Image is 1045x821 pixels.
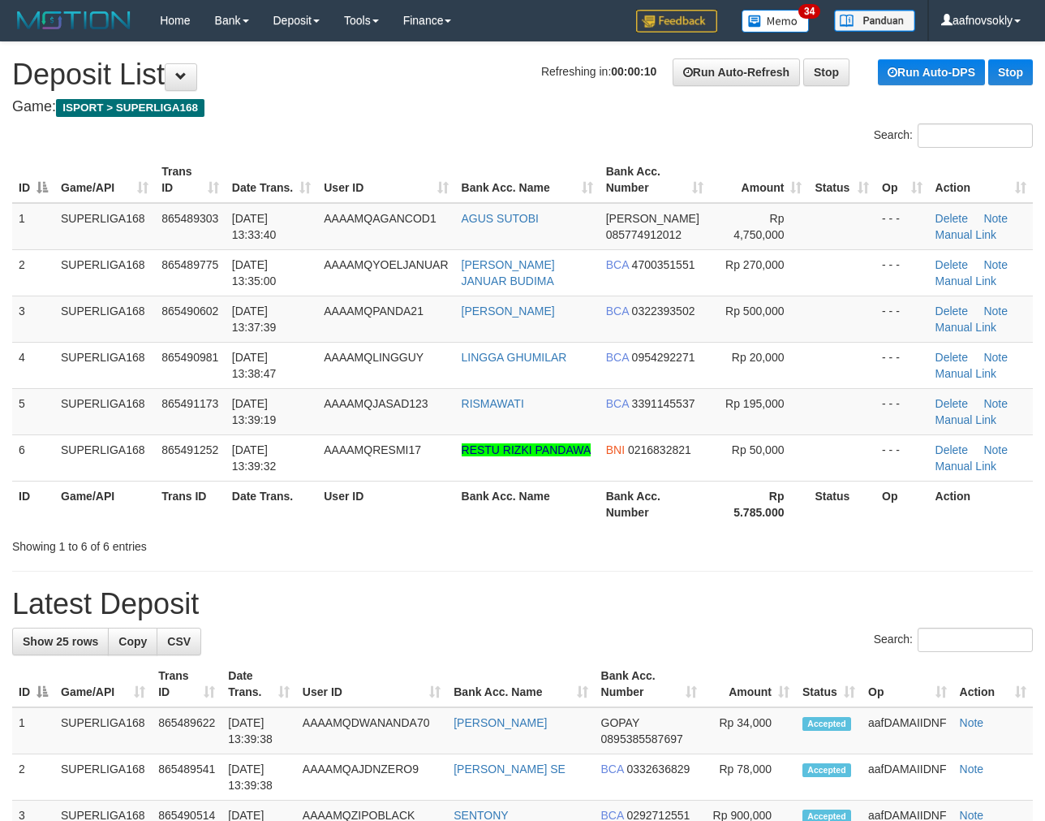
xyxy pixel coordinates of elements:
[606,305,629,318] span: BCA
[12,342,54,388] td: 4
[12,481,54,527] th: ID
[601,716,639,729] span: GOPAY
[798,4,820,19] span: 34
[462,443,591,456] a: RESTU RIZKI PANDAWA
[960,763,984,776] a: Note
[296,707,447,754] td: AAAAMQDWANANDA70
[725,305,784,318] span: Rp 500,000
[462,212,539,225] a: AGUS SUTOBI
[54,157,155,203] th: Game/API: activate to sort column ascending
[324,258,448,271] span: AAAAMQYOELJANUAR
[929,481,1033,527] th: Action
[54,661,152,707] th: Game/API: activate to sort column ascending
[953,661,1033,707] th: Action: activate to sort column ascending
[918,628,1033,652] input: Search:
[875,342,929,388] td: - - -
[12,532,424,555] div: Showing 1 to 6 of 6 entries
[324,351,424,364] span: AAAAMQLINGGUY
[54,342,155,388] td: SUPERLIGA168
[935,460,997,473] a: Manual Link
[600,157,711,203] th: Bank Acc. Number: activate to sort column ascending
[54,249,155,296] td: SUPERLIGA168
[626,763,690,776] span: Copy 0332636829 to clipboard
[875,388,929,434] td: - - -
[454,763,566,776] a: [PERSON_NAME] SE
[808,157,875,203] th: Status: activate to sort column ascending
[232,305,277,334] span: [DATE] 13:37:39
[221,661,296,707] th: Date Trans.: activate to sort column ascending
[161,443,218,456] span: 865491252
[455,157,600,203] th: Bank Acc. Name: activate to sort column ascending
[733,212,784,241] span: Rp 4,750,000
[541,65,656,78] span: Refreshing in:
[935,274,997,287] a: Manual Link
[929,157,1033,203] th: Action: activate to sort column ascending
[632,397,695,410] span: Copy 3391145537 to clipboard
[23,635,98,648] span: Show 25 rows
[155,481,226,527] th: Trans ID
[632,351,695,364] span: Copy 0954292271 to clipboard
[226,157,317,203] th: Date Trans.: activate to sort column ascending
[935,413,997,426] a: Manual Link
[161,397,218,410] span: 865491173
[152,707,221,754] td: 865489622
[960,716,984,729] a: Note
[935,321,997,334] a: Manual Link
[875,203,929,250] td: - - -
[324,397,428,410] span: AAAAMQJASAD123
[54,434,155,481] td: SUPERLIGA168
[632,305,695,318] span: Copy 0322393502 to clipboard
[12,157,54,203] th: ID: activate to sort column descending
[12,754,54,801] td: 2
[118,635,147,648] span: Copy
[161,258,218,271] span: 865489775
[983,305,1008,318] a: Note
[935,443,968,456] a: Delete
[152,661,221,707] th: Trans ID: activate to sort column ascending
[232,258,277,287] span: [DATE] 13:35:00
[862,661,953,707] th: Op: activate to sort column ascending
[447,661,594,707] th: Bank Acc. Name: activate to sort column ascending
[918,123,1033,148] input: Search:
[875,481,929,527] th: Op
[324,305,424,318] span: AAAAMQPANDA21
[12,388,54,434] td: 5
[803,58,849,86] a: Stop
[796,661,862,707] th: Status: activate to sort column ascending
[802,717,851,731] span: Accepted
[710,481,808,527] th: Rp 5.785.000
[12,99,1033,115] h4: Game:
[710,157,808,203] th: Amount: activate to sort column ascending
[54,296,155,342] td: SUPERLIGA168
[12,434,54,481] td: 6
[742,10,810,32] img: Button%20Memo.svg
[732,351,785,364] span: Rp 20,000
[462,305,555,318] a: [PERSON_NAME]
[12,628,109,655] a: Show 25 rows
[161,305,218,318] span: 865490602
[232,351,277,380] span: [DATE] 13:38:47
[935,228,997,241] a: Manual Link
[874,628,1033,652] label: Search:
[221,707,296,754] td: [DATE] 13:39:38
[155,157,226,203] th: Trans ID: activate to sort column ascending
[317,481,454,527] th: User ID
[632,258,695,271] span: Copy 4700351551 to clipboard
[161,212,218,225] span: 865489303
[935,397,968,410] a: Delete
[152,754,221,801] td: 865489541
[628,443,691,456] span: Copy 0216832821 to clipboard
[454,716,547,729] a: [PERSON_NAME]
[636,10,717,32] img: Feedback.jpg
[54,754,152,801] td: SUPERLIGA168
[988,59,1033,85] a: Stop
[983,258,1008,271] a: Note
[462,258,555,287] a: [PERSON_NAME] JANUAR BUDIMA
[595,661,703,707] th: Bank Acc. Number: activate to sort column ascending
[12,296,54,342] td: 3
[161,351,218,364] span: 865490981
[232,212,277,241] span: [DATE] 13:33:40
[875,434,929,481] td: - - -
[108,628,157,655] a: Copy
[317,157,454,203] th: User ID: activate to sort column ascending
